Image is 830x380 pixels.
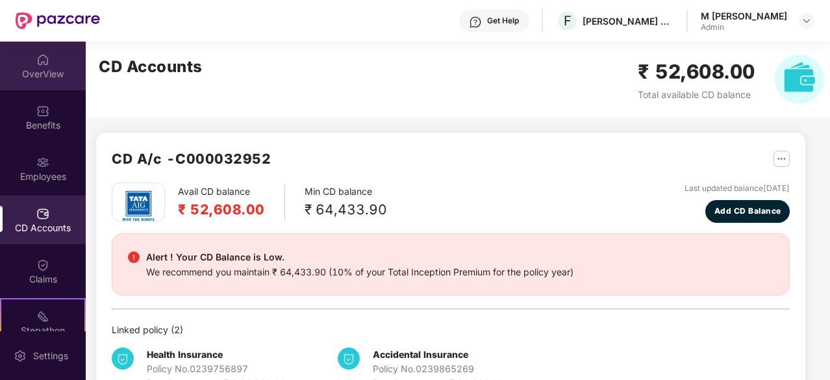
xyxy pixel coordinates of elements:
img: svg+xml;base64,PHN2ZyBpZD0iRGFuZ2VyX2FsZXJ0IiBkYXRhLW5hbWU9IkRhbmdlciBhbGVydCIgeG1sbnM9Imh0dHA6Ly... [128,251,140,263]
div: M [PERSON_NAME] [701,10,787,22]
span: Total available CD balance [638,89,751,100]
span: Add CD Balance [714,205,781,218]
div: ₹ 64,433.90 [305,199,387,220]
span: F [564,13,572,29]
img: svg+xml;base64,PHN2ZyBpZD0iRHJvcGRvd24tMzJ4MzIiIHhtbG5zPSJodHRwOi8vd3d3LnczLm9yZy8yMDAwL3N2ZyIgd2... [801,16,812,26]
div: Avail CD balance [178,184,285,220]
img: svg+xml;base64,PHN2ZyBpZD0iQ2xhaW0iIHhtbG5zPSJodHRwOi8vd3d3LnczLm9yZy8yMDAwL3N2ZyIgd2lkdGg9IjIwIi... [36,259,49,272]
img: svg+xml;base64,PHN2ZyBpZD0iU2V0dGluZy0yMHgyMCIgeG1sbnM9Imh0dHA6Ly93d3cudzMub3JnLzIwMDAvc3ZnIiB3aW... [14,349,27,362]
img: New Pazcare Logo [16,12,100,29]
div: Min CD balance [305,184,387,220]
img: tatag.png [116,183,161,229]
div: Stepathon [1,324,84,337]
div: Admin [701,22,787,32]
h2: ₹ 52,608.00 [638,57,755,87]
img: svg+xml;base64,PHN2ZyBpZD0iQ0RfQWNjb3VudHMiIGRhdGEtbmFtZT0iQ0QgQWNjb3VudHMiIHhtbG5zPSJodHRwOi8vd3... [36,207,49,220]
img: svg+xml;base64,PHN2ZyB4bWxucz0iaHR0cDovL3d3dy53My5vcmcvMjAwMC9zdmciIHdpZHRoPSIzNCIgaGVpZ2h0PSIzNC... [112,348,134,370]
img: svg+xml;base64,PHN2ZyB4bWxucz0iaHR0cDovL3d3dy53My5vcmcvMjAwMC9zdmciIHdpZHRoPSIzNCIgaGVpZ2h0PSIzNC... [338,348,360,370]
div: Last updated balance [DATE] [685,183,790,195]
b: Health Insurance [147,349,223,360]
div: Policy No. 0239756897 [147,362,286,376]
div: Linked policy ( 2 ) [112,323,790,337]
b: Accidental Insurance [373,349,468,360]
div: Alert ! Your CD Balance is Low. [146,249,573,265]
h2: ₹ 52,608.00 [178,199,265,220]
div: [PERSON_NAME] & [PERSON_NAME] Labs Private Limited [583,15,673,27]
img: svg+xml;base64,PHN2ZyBpZD0iRW1wbG95ZWVzIiB4bWxucz0iaHR0cDovL3d3dy53My5vcmcvMjAwMC9zdmciIHdpZHRoPS... [36,156,49,169]
img: svg+xml;base64,PHN2ZyBpZD0iSG9tZSIgeG1sbnM9Imh0dHA6Ly93d3cudzMub3JnLzIwMDAvc3ZnIiB3aWR0aD0iMjAiIG... [36,53,49,66]
h2: CD Accounts [99,55,203,79]
img: svg+xml;base64,PHN2ZyB4bWxucz0iaHR0cDovL3d3dy53My5vcmcvMjAwMC9zdmciIHdpZHRoPSIyMSIgaGVpZ2h0PSIyMC... [36,310,49,323]
img: svg+xml;base64,PHN2ZyBpZD0iSGVscC0zMngzMiIgeG1sbnM9Imh0dHA6Ly93d3cudzMub3JnLzIwMDAvc3ZnIiB3aWR0aD... [469,16,482,29]
div: We recommend you maintain ₹ 64,433.90 (10% of your Total Inception Premium for the policy year) [146,265,573,279]
button: Add CD Balance [705,200,790,223]
h2: CD A/c - C000032952 [112,148,271,170]
div: Get Help [487,16,519,26]
div: Settings [29,349,72,362]
div: Policy No. 0239865269 [373,362,503,376]
img: svg+xml;base64,PHN2ZyB4bWxucz0iaHR0cDovL3d3dy53My5vcmcvMjAwMC9zdmciIHhtbG5zOnhsaW5rPSJodHRwOi8vd3... [775,55,824,104]
img: svg+xml;base64,PHN2ZyBpZD0iQmVuZWZpdHMiIHhtbG5zPSJodHRwOi8vd3d3LnczLm9yZy8yMDAwL3N2ZyIgd2lkdGg9Ij... [36,105,49,118]
img: svg+xml;base64,PHN2ZyB4bWxucz0iaHR0cDovL3d3dy53My5vcmcvMjAwMC9zdmciIHdpZHRoPSIyNSIgaGVpZ2h0PSIyNS... [773,151,790,167]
